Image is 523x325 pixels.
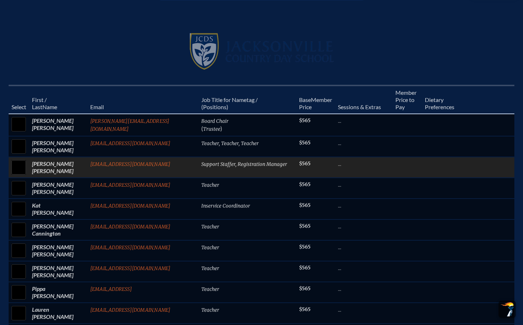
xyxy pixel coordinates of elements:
[29,282,87,303] td: Pippa [PERSON_NAME]
[338,181,390,188] p: ...
[201,125,203,132] span: (
[87,85,198,114] th: Email
[90,245,171,251] a: [EMAIL_ADDRESS][DOMAIN_NAME]
[201,265,219,271] span: Teacher
[203,126,220,132] span: Trustee
[201,182,219,188] span: Teacher
[90,286,132,292] a: [EMAIL_ADDRESS]
[299,265,311,271] span: $565
[201,140,259,147] span: Teacher, Teacher, Teacher
[201,118,229,124] span: Board Chair
[299,223,311,229] span: $565
[198,85,296,114] th: Job Title for Nametag / (Positions)
[299,96,311,103] span: Base
[338,264,390,271] p: ...
[425,96,454,110] span: ary Preferences
[338,306,390,313] p: ...
[90,307,171,313] a: [EMAIL_ADDRESS][DOMAIN_NAME]
[299,244,311,250] span: $565
[299,103,312,110] span: Price
[299,285,311,292] span: $565
[32,96,47,103] span: First /
[201,203,250,209] span: Inservice Coordinator
[296,85,335,114] th: Memb
[201,161,287,167] span: Support Staffer, Registration Manager
[29,261,87,282] td: [PERSON_NAME] [PERSON_NAME]
[299,117,311,124] span: $565
[29,199,87,219] td: Kat [PERSON_NAME]
[338,223,390,230] p: ...
[90,265,171,271] a: [EMAIL_ADDRESS][DOMAIN_NAME]
[90,203,171,209] a: [EMAIL_ADDRESS][DOMAIN_NAME]
[338,202,390,209] p: ...
[190,32,334,72] img: Jacksonville Country Day School
[29,303,87,324] td: Lauren [PERSON_NAME]
[327,96,332,103] span: er
[335,85,393,114] th: Sessions & Extras
[338,139,390,147] p: ...
[299,202,311,208] span: $565
[29,136,87,157] td: [PERSON_NAME] [PERSON_NAME]
[90,224,171,230] a: [EMAIL_ADDRESS][DOMAIN_NAME]
[32,103,42,110] span: Last
[338,243,390,251] p: ...
[90,161,171,167] a: [EMAIL_ADDRESS][DOMAIN_NAME]
[201,307,219,313] span: Teacher
[29,219,87,240] td: [PERSON_NAME] Cannington
[499,301,516,318] button: Scroll Top
[338,117,390,124] p: ...
[299,306,311,312] span: $565
[338,285,390,292] p: ...
[201,224,219,230] span: Teacher
[29,85,87,114] th: Name
[29,157,87,178] td: [PERSON_NAME] [PERSON_NAME]
[422,85,478,114] th: Diet
[220,125,222,132] span: )
[299,161,311,167] span: $565
[201,286,219,292] span: Teacher
[90,182,171,188] a: [EMAIL_ADDRESS][DOMAIN_NAME]
[201,245,219,251] span: Teacher
[12,103,26,110] span: Select
[393,85,422,114] th: Member Price to Pay
[338,160,390,167] p: ...
[29,178,87,199] td: [PERSON_NAME] [PERSON_NAME]
[29,240,87,261] td: [PERSON_NAME] [PERSON_NAME]
[299,181,311,187] span: $565
[90,118,170,132] a: [PERSON_NAME][EMAIL_ADDRESS][DOMAIN_NAME]
[29,114,87,136] td: [PERSON_NAME] [PERSON_NAME]
[500,302,514,316] img: To the top
[90,140,171,147] a: [EMAIL_ADDRESS][DOMAIN_NAME]
[299,140,311,146] span: $565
